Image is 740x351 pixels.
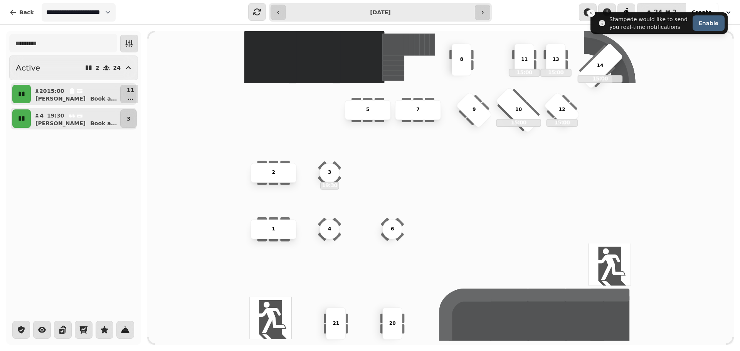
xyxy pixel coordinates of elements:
[540,69,571,76] p: 15:00
[32,109,119,128] button: 419:30[PERSON_NAME]Book a...
[96,65,99,71] p: 2
[328,226,331,233] p: 4
[120,85,141,103] button: 11...
[587,9,595,17] button: Close toast
[35,119,86,127] p: [PERSON_NAME]
[389,320,396,327] p: 20
[496,119,540,126] p: 15:00
[32,85,119,103] button: 2015:00[PERSON_NAME]Book a...
[521,56,528,63] p: 11
[120,109,137,128] button: 3
[578,76,622,82] p: 15:00
[333,320,339,327] p: 21
[460,56,463,63] p: 8
[552,56,559,63] p: 13
[597,62,604,69] p: 14
[127,86,134,94] p: 11
[272,226,275,233] p: 1
[559,106,565,113] p: 12
[693,15,725,31] button: Enable
[127,115,131,123] p: 3
[328,169,331,176] p: 3
[35,95,86,102] p: [PERSON_NAME]
[3,3,40,22] button: Back
[39,112,44,119] p: 4
[321,182,338,189] p: 19:30
[366,106,370,113] p: 5
[127,94,134,102] p: ...
[90,95,117,102] p: Book a ...
[47,87,64,95] p: 15:00
[416,106,420,113] p: 7
[515,106,522,113] p: 10
[609,15,690,31] div: Stampede would like to send you real-time notifications
[391,226,394,233] p: 6
[509,69,540,76] p: 15:00
[9,55,138,80] button: Active224
[637,3,686,22] button: 242
[272,169,275,176] p: 2
[39,87,44,95] p: 20
[686,3,718,22] button: Create
[473,106,476,113] p: 9
[547,119,577,126] p: 15:00
[113,65,121,71] p: 24
[90,119,117,127] p: Book a ...
[47,112,64,119] p: 19:30
[19,10,34,15] span: Back
[16,62,40,73] h2: Active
